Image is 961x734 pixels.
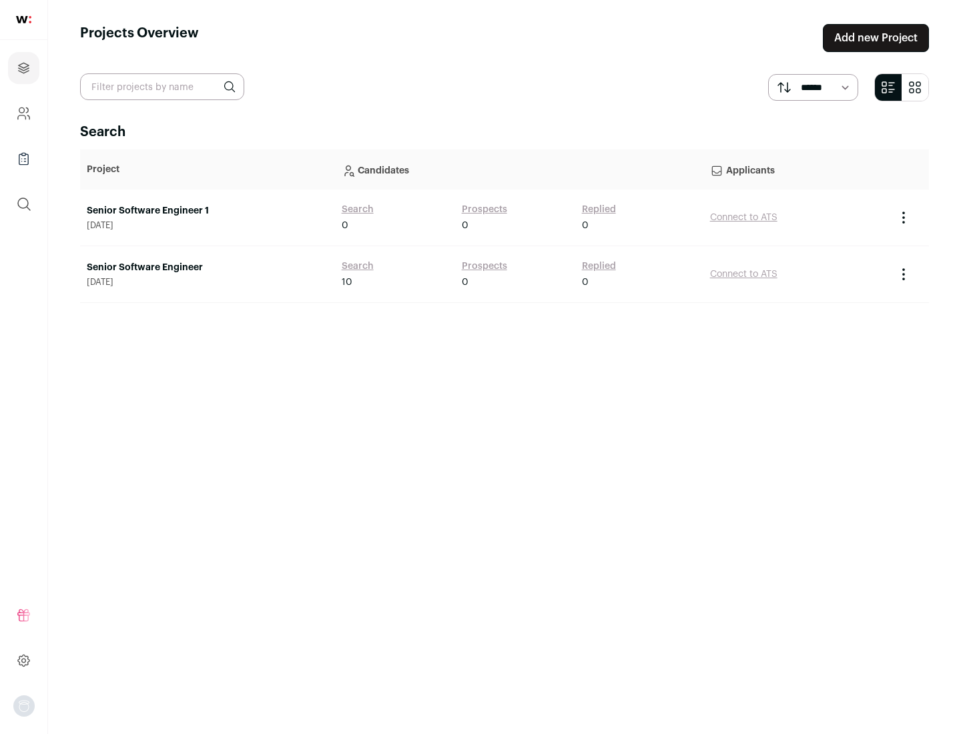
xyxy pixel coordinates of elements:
[16,16,31,23] img: wellfound-shorthand-0d5821cbd27db2630d0214b213865d53afaa358527fdda9d0ea32b1df1b89c2c.svg
[342,219,348,232] span: 0
[342,203,374,216] a: Search
[710,156,882,183] p: Applicants
[13,695,35,717] button: Open dropdown
[462,260,507,273] a: Prospects
[87,163,328,176] p: Project
[582,219,589,232] span: 0
[896,266,912,282] button: Project Actions
[8,143,39,175] a: Company Lists
[342,260,374,273] a: Search
[8,97,39,129] a: Company and ATS Settings
[87,261,328,274] a: Senior Software Engineer
[80,24,199,52] h1: Projects Overview
[710,270,777,279] a: Connect to ATS
[582,260,616,273] a: Replied
[80,123,929,141] h2: Search
[462,203,507,216] a: Prospects
[582,203,616,216] a: Replied
[823,24,929,52] a: Add new Project
[896,210,912,226] button: Project Actions
[80,73,244,100] input: Filter projects by name
[710,213,777,222] a: Connect to ATS
[13,695,35,717] img: nopic.png
[87,220,328,231] span: [DATE]
[87,277,328,288] span: [DATE]
[342,156,697,183] p: Candidates
[582,276,589,289] span: 0
[8,52,39,84] a: Projects
[462,219,468,232] span: 0
[87,204,328,218] a: Senior Software Engineer 1
[342,276,352,289] span: 10
[462,276,468,289] span: 0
